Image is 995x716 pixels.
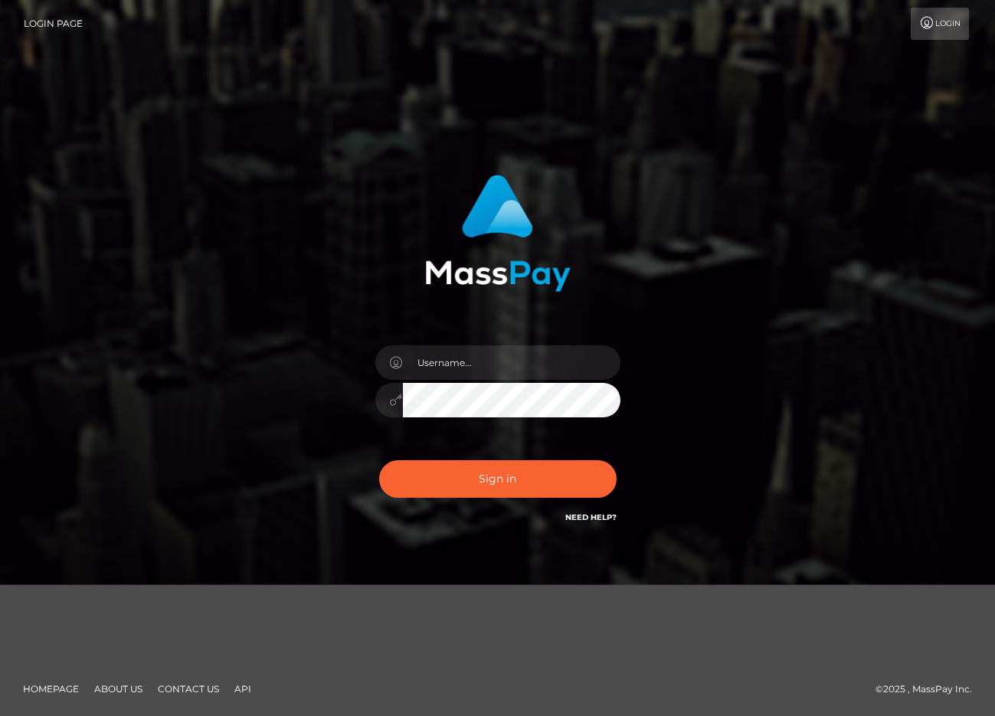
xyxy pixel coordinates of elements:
a: Login [911,8,969,40]
button: Sign in [379,460,617,498]
img: MassPay Login [425,175,571,292]
a: API [228,677,257,701]
a: Need Help? [565,512,617,522]
a: Contact Us [152,677,225,701]
input: Username... [403,345,620,380]
a: About Us [88,677,149,701]
div: © 2025 , MassPay Inc. [876,681,984,698]
a: Login Page [24,8,83,40]
a: Homepage [17,677,85,701]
